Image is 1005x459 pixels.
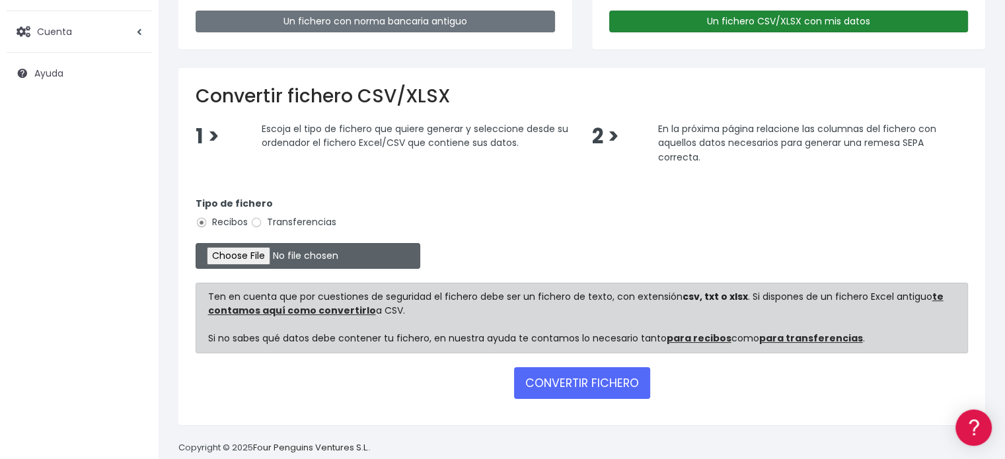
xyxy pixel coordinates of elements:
strong: Tipo de fichero [196,197,273,210]
a: Un fichero con norma bancaria antiguo [196,11,555,32]
a: POWERED BY ENCHANT [182,380,254,393]
span: Escoja el tipo de fichero que quiere generar y seleccione desde su ordenador el fichero Excel/CSV... [262,122,568,149]
label: Recibos [196,215,248,229]
strong: csv, txt o xlsx [683,290,748,303]
a: API [13,337,251,358]
span: 1 > [196,122,219,151]
div: Facturación [13,262,251,275]
p: Copyright © 2025 . [178,441,371,455]
a: Un fichero CSV/XLSX con mis datos [609,11,969,32]
a: Formatos [13,167,251,188]
div: Programadores [13,317,251,330]
span: Ayuda [34,67,63,80]
a: Cuenta [7,18,152,46]
a: te contamos aquí como convertirlo [208,290,944,317]
a: Ayuda [7,59,152,87]
button: Contáctanos [13,353,251,376]
span: En la próxima página relacione las columnas del fichero con aquellos datos necesarios para genera... [657,122,936,163]
a: Videotutoriales [13,208,251,229]
span: 2 > [591,122,618,151]
a: General [13,283,251,304]
span: Cuenta [37,24,72,38]
div: Información general [13,92,251,104]
div: Ten en cuenta que por cuestiones de seguridad el fichero debe ser un fichero de texto, con extens... [196,283,968,353]
a: Problemas habituales [13,188,251,208]
a: Four Penguins Ventures S.L. [253,441,369,454]
button: CONVERTIR FICHERO [514,367,650,399]
a: para transferencias [759,332,863,345]
h2: Convertir fichero CSV/XLSX [196,85,968,108]
a: Información general [13,112,251,133]
a: para recibos [667,332,731,345]
div: Convertir ficheros [13,146,251,159]
a: Perfiles de empresas [13,229,251,249]
label: Transferencias [250,215,336,229]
